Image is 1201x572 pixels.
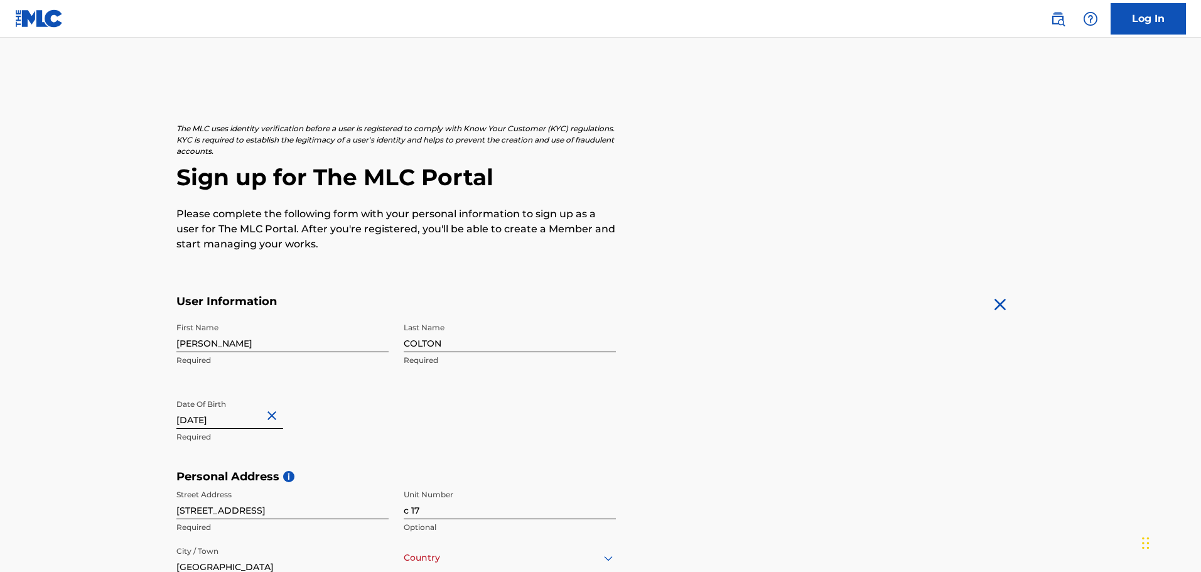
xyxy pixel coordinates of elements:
[176,470,1025,484] h5: Personal Address
[1083,11,1098,26] img: help
[264,397,283,435] button: Close
[176,431,389,443] p: Required
[283,471,294,482] span: i
[176,207,616,252] p: Please complete the following form with your personal information to sign up as a user for The ML...
[1138,512,1201,572] iframe: Chat Widget
[990,294,1010,315] img: close
[176,294,616,309] h5: User Information
[404,355,616,366] p: Required
[1111,3,1186,35] a: Log In
[1050,11,1065,26] img: search
[404,522,616,533] p: Optional
[15,9,63,28] img: MLC Logo
[1142,524,1150,562] div: Drag
[1045,6,1070,31] a: Public Search
[176,355,389,366] p: Required
[176,522,389,533] p: Required
[1078,6,1103,31] div: Help
[176,163,1025,192] h2: Sign up for The MLC Portal
[176,123,616,157] p: The MLC uses identity verification before a user is registered to comply with Know Your Customer ...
